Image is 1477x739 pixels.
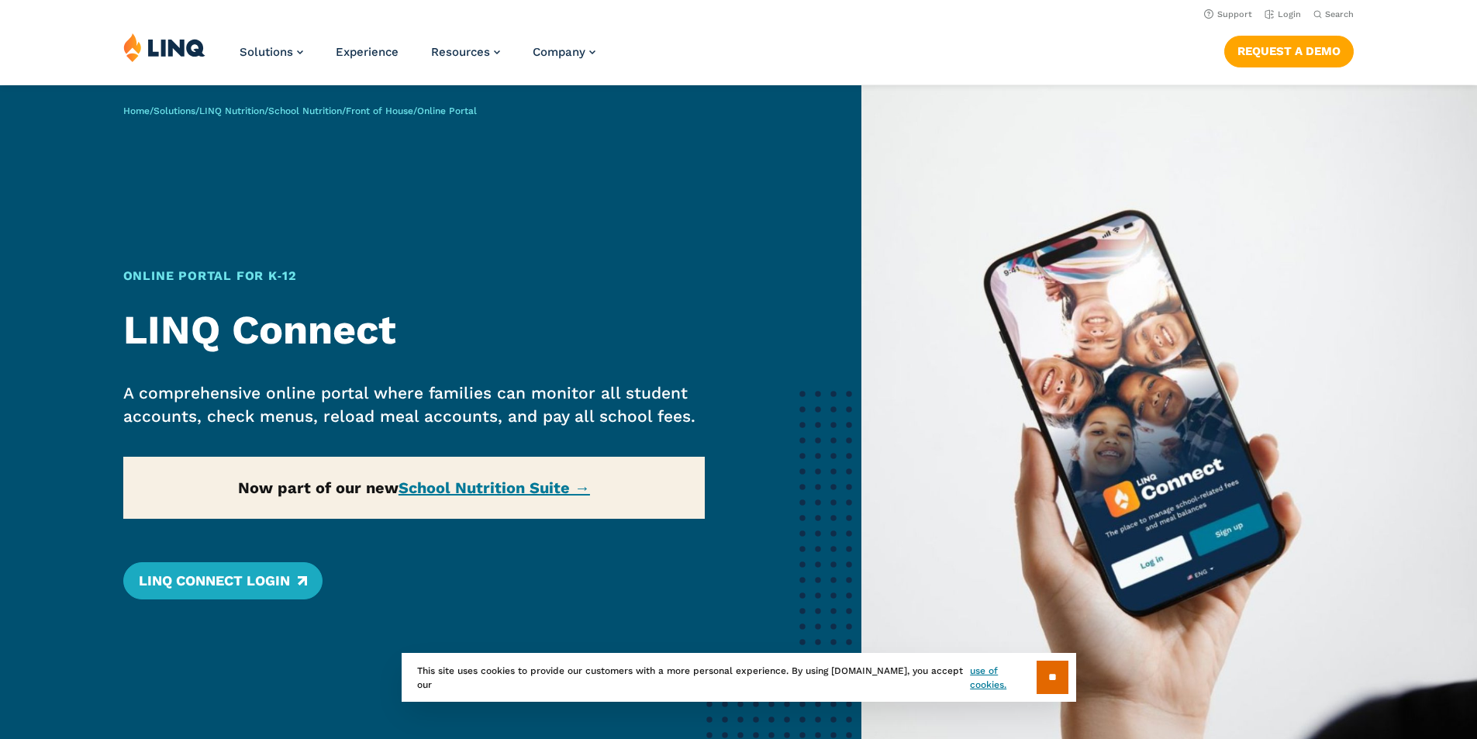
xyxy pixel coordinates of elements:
a: Request a Demo [1224,36,1354,67]
a: Support [1204,9,1252,19]
a: LINQ Connect Login [123,562,323,599]
a: School Nutrition [268,105,342,116]
a: Solutions [240,45,303,59]
nav: Button Navigation [1224,33,1354,67]
a: Resources [431,45,500,59]
button: Open Search Bar [1313,9,1354,20]
a: School Nutrition Suite → [399,478,590,497]
p: A comprehensive online portal where families can monitor all student accounts, check menus, reloa... [123,382,706,428]
strong: LINQ Connect [123,306,396,354]
span: Company [533,45,585,59]
span: / / / / / [123,105,477,116]
a: use of cookies. [970,664,1036,692]
a: LINQ Nutrition [199,105,264,116]
a: Solutions [154,105,195,116]
a: Experience [336,45,399,59]
strong: Now part of our new [238,478,590,497]
h1: Online Portal for K‑12 [123,267,706,285]
div: This site uses cookies to provide our customers with a more personal experience. By using [DOMAIN... [402,653,1076,702]
span: Resources [431,45,490,59]
img: LINQ | K‑12 Software [123,33,205,62]
a: Home [123,105,150,116]
a: Company [533,45,595,59]
a: Login [1265,9,1301,19]
span: Search [1325,9,1354,19]
a: Front of House [346,105,413,116]
span: Online Portal [417,105,477,116]
nav: Primary Navigation [240,33,595,84]
span: Solutions [240,45,293,59]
